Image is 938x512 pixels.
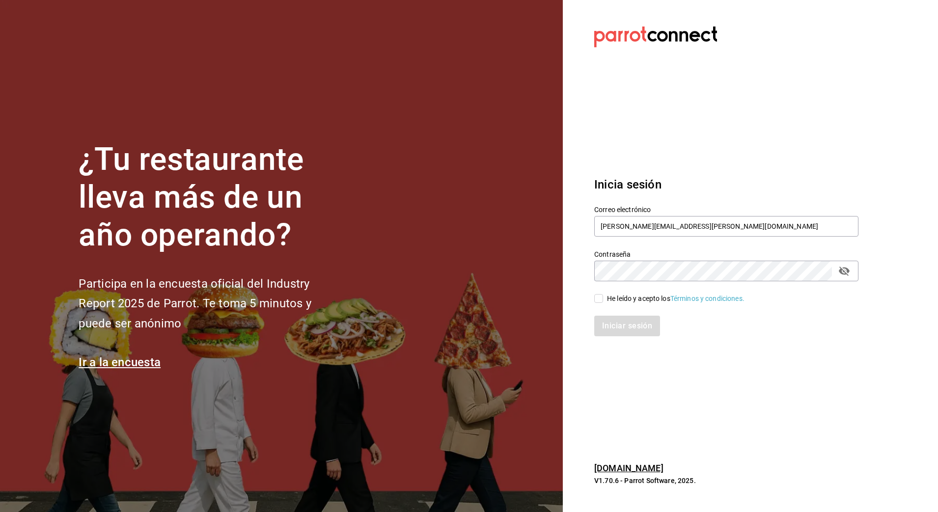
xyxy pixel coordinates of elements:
[79,141,344,254] h1: ¿Tu restaurante lleva más de un año operando?
[607,294,745,304] div: He leído y acepto los
[670,295,745,302] a: Términos y condiciones.
[594,206,858,213] label: Correo electrónico
[79,355,161,369] a: Ir a la encuesta
[594,476,858,485] p: V1.70.6 - Parrot Software, 2025.
[594,176,858,193] h3: Inicia sesión
[836,263,853,279] button: passwordField
[594,251,858,258] label: Contraseña
[79,274,344,334] h2: Participa en la encuesta oficial del Industry Report 2025 de Parrot. Te toma 5 minutos y puede se...
[594,463,663,473] a: [DOMAIN_NAME]
[594,216,858,237] input: Ingresa tu correo electrónico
